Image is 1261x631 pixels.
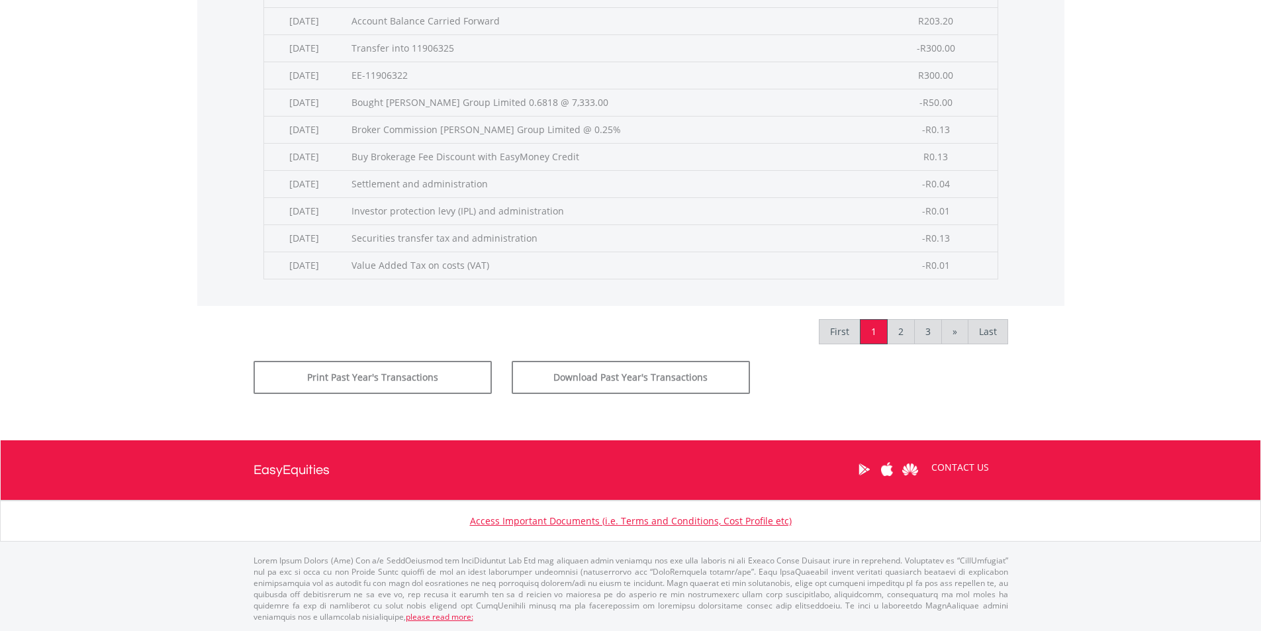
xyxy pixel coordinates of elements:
[254,555,1008,623] p: Lorem Ipsum Dolors (Ame) Con a/e SeddOeiusmod tem InciDiduntut Lab Etd mag aliquaen admin veniamq...
[470,514,792,527] a: Access Important Documents (i.e. Terms and Conditions, Cost Profile etc)
[922,259,950,271] span: -R0.01
[919,96,953,109] span: -R50.00
[263,62,345,89] td: [DATE]
[923,150,948,163] span: R0.13
[512,361,750,394] button: Download Past Year's Transactions
[263,252,345,279] td: [DATE]
[345,7,874,34] td: Account Balance Carried Forward
[876,449,899,490] a: Apple
[922,205,950,217] span: -R0.01
[914,319,942,344] a: 3
[918,15,953,27] span: R203.20
[406,611,473,622] a: please read more:
[263,89,345,116] td: [DATE]
[263,116,345,143] td: [DATE]
[345,252,874,279] td: Value Added Tax on costs (VAT)
[263,34,345,62] td: [DATE]
[345,116,874,143] td: Broker Commission [PERSON_NAME] Group Limited @ 0.25%
[263,224,345,252] td: [DATE]
[263,197,345,224] td: [DATE]
[345,197,874,224] td: Investor protection levy (IPL) and administration
[254,361,492,394] button: Print Past Year's Transactions
[922,449,998,486] a: CONTACT US
[345,143,874,170] td: Buy Brokerage Fee Discount with EasyMoney Credit
[819,319,861,344] a: First
[922,177,950,190] span: -R0.04
[254,440,330,500] a: EasyEquities
[918,69,953,81] span: R300.00
[345,62,874,89] td: EE-11906322
[263,143,345,170] td: [DATE]
[345,34,874,62] td: Transfer into 11906325
[853,449,876,490] a: Google Play
[263,170,345,197] td: [DATE]
[345,224,874,252] td: Securities transfer tax and administration
[922,232,950,244] span: -R0.13
[345,170,874,197] td: Settlement and administration
[899,449,922,490] a: Huawei
[345,89,874,116] td: Bought [PERSON_NAME] Group Limited 0.6818 @ 7,333.00
[968,319,1008,344] a: Last
[860,319,888,344] a: 1
[917,42,955,54] span: -R300.00
[941,319,968,344] a: »
[263,7,345,34] td: [DATE]
[922,123,950,136] span: -R0.13
[887,319,915,344] a: 2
